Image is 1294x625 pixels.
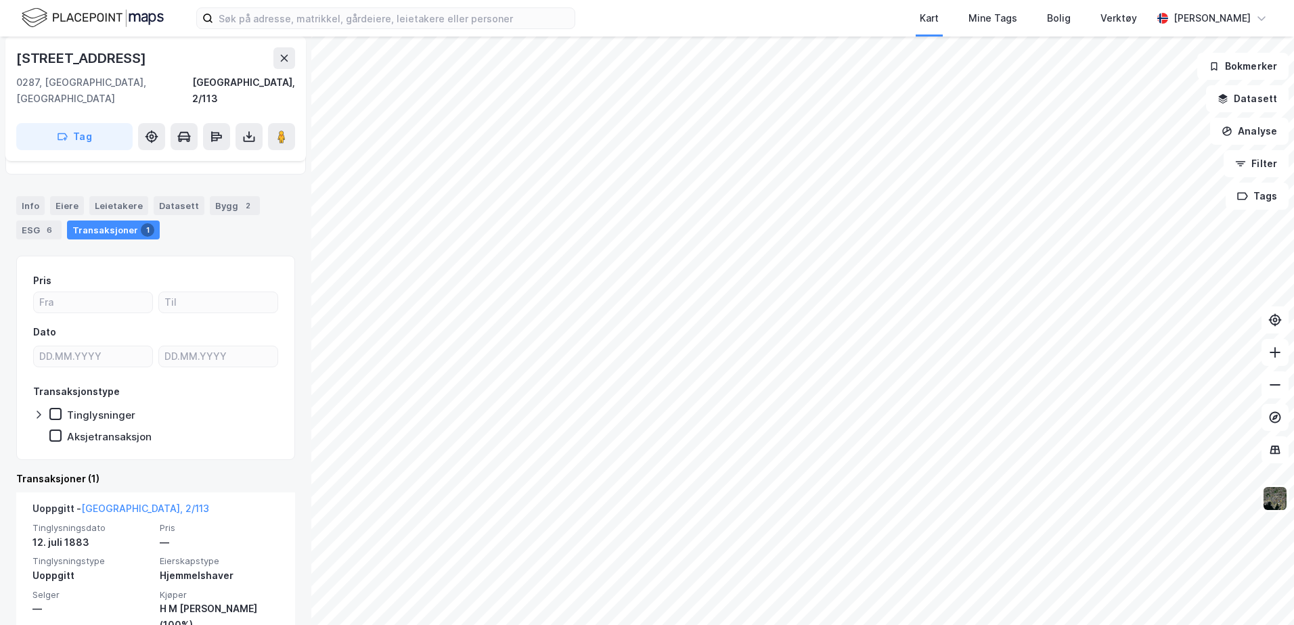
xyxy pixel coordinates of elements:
[32,534,152,551] div: 12. juli 1883
[1197,53,1289,80] button: Bokmerker
[16,47,149,69] div: [STREET_ADDRESS]
[210,196,260,215] div: Bygg
[32,589,152,601] span: Selger
[33,324,56,340] div: Dato
[160,555,279,567] span: Eierskapstype
[34,346,152,367] input: DD.MM.YYYY
[154,196,204,215] div: Datasett
[1047,10,1071,26] div: Bolig
[67,409,135,421] div: Tinglysninger
[1206,85,1289,112] button: Datasett
[89,196,148,215] div: Leietakere
[1174,10,1251,26] div: [PERSON_NAME]
[67,221,160,239] div: Transaksjoner
[159,292,277,312] input: Til
[16,74,192,107] div: 0287, [GEOGRAPHIC_DATA], [GEOGRAPHIC_DATA]
[81,503,209,514] a: [GEOGRAPHIC_DATA], 2/113
[1210,118,1289,145] button: Analyse
[43,223,56,237] div: 6
[1100,10,1137,26] div: Verktøy
[16,123,133,150] button: Tag
[32,522,152,534] span: Tinglysningsdato
[1262,486,1288,511] img: 9k=
[920,10,939,26] div: Kart
[33,273,51,289] div: Pris
[160,568,279,584] div: Hjemmelshaver
[32,601,152,617] div: —
[213,8,575,28] input: Søk på adresse, matrikkel, gårdeiere, leietakere eller personer
[34,292,152,312] input: Fra
[160,522,279,534] span: Pris
[1226,183,1289,210] button: Tags
[160,589,279,601] span: Kjøper
[32,568,152,584] div: Uoppgitt
[1226,560,1294,625] iframe: Chat Widget
[50,196,84,215] div: Eiere
[16,221,62,239] div: ESG
[241,199,254,212] div: 2
[192,74,295,107] div: [GEOGRAPHIC_DATA], 2/113
[22,6,164,30] img: logo.f888ab2527a4732fd821a326f86c7f29.svg
[16,471,295,487] div: Transaksjoner (1)
[32,501,209,522] div: Uoppgitt -
[968,10,1017,26] div: Mine Tags
[33,384,120,400] div: Transaksjonstype
[67,430,152,443] div: Aksjetransaksjon
[141,223,154,237] div: 1
[16,196,45,215] div: Info
[1224,150,1289,177] button: Filter
[160,534,279,551] div: —
[32,555,152,567] span: Tinglysningstype
[1226,560,1294,625] div: Kontrollprogram for chat
[159,346,277,367] input: DD.MM.YYYY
